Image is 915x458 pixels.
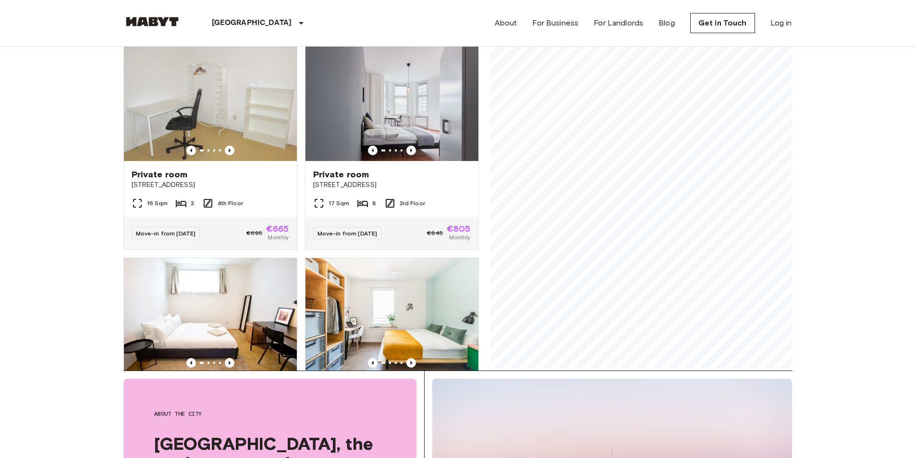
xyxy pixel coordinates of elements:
[532,17,578,29] a: For Business
[659,17,675,29] a: Blog
[313,180,471,190] span: [STREET_ADDRESS]
[147,199,168,208] span: 16 Sqm
[132,180,289,190] span: [STREET_ADDRESS]
[186,358,196,368] button: Previous image
[246,229,262,237] span: €695
[212,17,292,29] p: [GEOGRAPHIC_DATA]
[329,199,350,208] span: 17 Sqm
[124,46,297,161] img: Marketing picture of unit DE-01-031-02M
[123,17,181,26] img: Habyt
[225,146,234,155] button: Previous image
[218,199,243,208] span: 4th Floor
[225,358,234,368] button: Previous image
[449,233,470,242] span: Monthly
[266,224,289,233] span: €665
[154,409,386,418] span: About the city
[136,230,196,237] span: Move-in from [DATE]
[770,17,792,29] a: Log in
[191,199,194,208] span: 3
[313,169,369,180] span: Private room
[317,230,378,237] span: Move-in from [DATE]
[305,46,478,161] img: Marketing picture of unit DE-01-047-05H
[594,17,643,29] a: For Landlords
[124,258,297,373] img: Marketing picture of unit DE-01-012-001-04H
[268,233,289,242] span: Monthly
[305,45,479,250] a: Marketing picture of unit DE-01-047-05HPrevious imagePrevious imagePrivate room[STREET_ADDRESS]17...
[305,258,478,373] img: Marketing picture of unit DE-01-08-020-03Q
[186,146,196,155] button: Previous image
[406,358,416,368] button: Previous image
[406,146,416,155] button: Previous image
[690,13,755,33] a: Get in Touch
[368,146,378,155] button: Previous image
[400,199,425,208] span: 3rd Floor
[372,199,376,208] span: 8
[123,45,297,250] a: Marketing picture of unit DE-01-031-02MPrevious imagePrevious imagePrivate room[STREET_ADDRESS]16...
[368,358,378,368] button: Previous image
[447,224,471,233] span: €805
[495,17,517,29] a: About
[427,229,443,237] span: €845
[132,169,188,180] span: Private room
